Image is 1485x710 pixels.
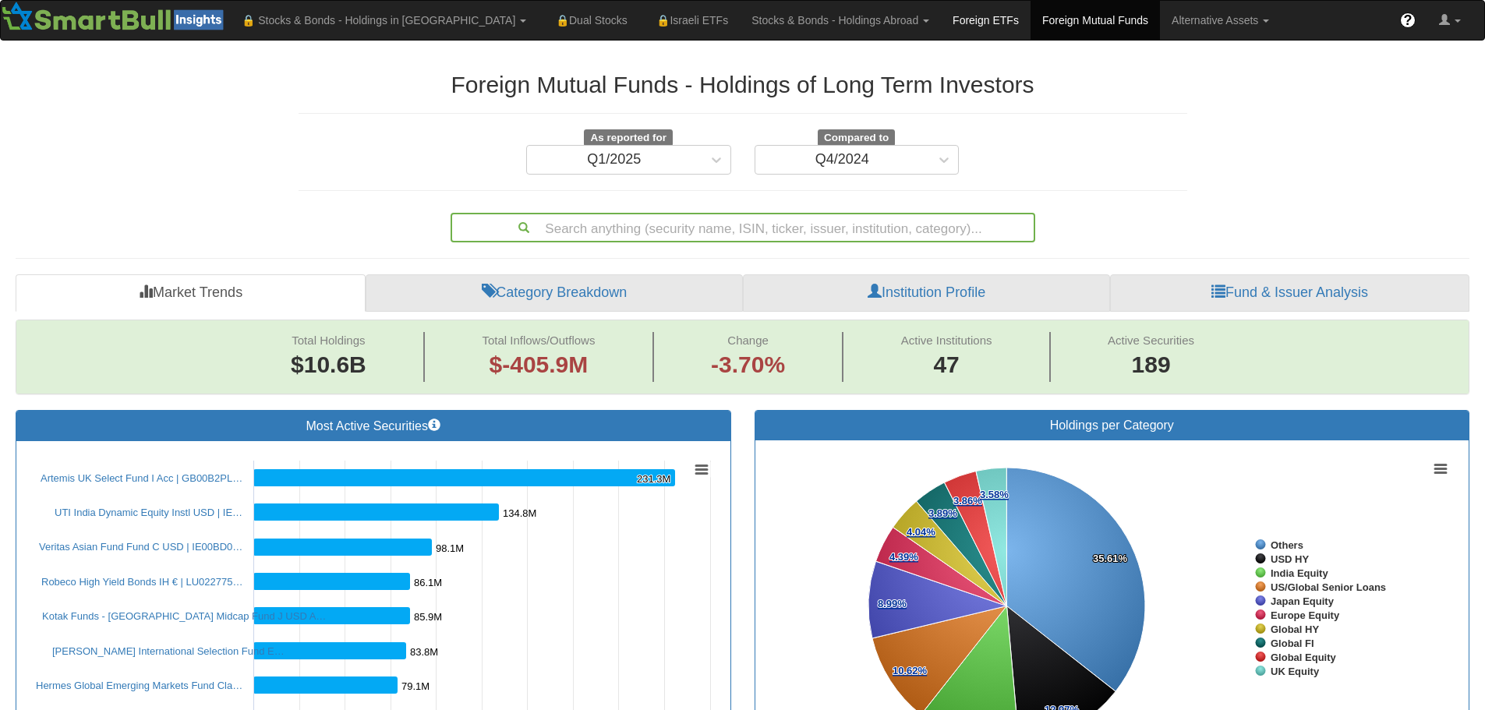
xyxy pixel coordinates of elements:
span: $10.6B [291,351,366,377]
a: Alternative Assets [1160,1,1281,40]
tspan: Global Equity [1271,652,1337,663]
a: UTI India Dynamic Equity Instl USD | IE… [55,507,242,518]
tspan: UK Equity [1271,666,1320,677]
a: Artemis UK Select Fund I Acc | GB00B2PL… [41,472,242,484]
h3: Most Active Securities [28,419,719,433]
a: Veritas Asian Fund Fund C USD | IE00BD0… [39,541,242,553]
tspan: 8.99% [878,598,907,609]
a: Stocks & Bonds - Holdings Abroad [740,1,941,40]
span: ? [1404,12,1413,28]
div: Search anything (security name, ISIN, ticker, issuer, institution, category)... [452,214,1034,241]
tspan: 35.61% [1093,553,1128,564]
a: 🔒Dual Stocks [538,1,638,40]
a: Institution Profile [743,274,1110,312]
tspan: USD HY [1271,553,1309,565]
tspan: 98.1M [436,542,464,554]
tspan: Europe Equity [1271,609,1340,621]
div: Q4/2024 [815,152,869,168]
div: Q1/2025 [587,152,641,168]
span: $-405.9M [490,351,589,377]
tspan: 3.58% [980,489,1009,500]
tspan: 10.62% [893,665,928,676]
span: Active Securities [1108,334,1194,347]
a: Kotak Funds - [GEOGRAPHIC_DATA] Midcap Fund J USD A… [42,610,326,622]
a: [PERSON_NAME] International Selection Fund E… [52,645,285,657]
tspan: 134.8M [503,507,536,519]
span: Active Institutions [901,334,992,347]
a: 🔒 Stocks & Bonds - Holdings in [GEOGRAPHIC_DATA] [230,1,538,40]
span: 189 [1108,348,1194,382]
span: As reported for [584,129,673,147]
tspan: Others [1271,539,1303,551]
tspan: Global FI [1271,638,1314,649]
tspan: India Equity [1271,567,1328,579]
tspan: 231.3M [637,473,670,485]
tspan: 3.86% [953,495,982,507]
tspan: 85.9M [414,611,442,623]
span: Total Holdings [292,334,365,347]
tspan: 86.1M [414,577,442,588]
a: Hermes Global Emerging Markets Fund Cla… [36,680,242,691]
span: Change [727,334,769,347]
tspan: Japan Equity [1271,595,1335,607]
tspan: 4.04% [907,526,935,538]
a: Foreign Mutual Funds [1031,1,1160,40]
tspan: 3.89% [928,507,957,519]
h2: Foreign Mutual Funds - Holdings of Long Term Investors [299,72,1187,97]
tspan: 83.8M [410,646,438,658]
tspan: 79.1M [401,680,430,692]
span: Compared to [818,129,895,147]
span: Total Inflows/Outflows [482,334,595,347]
a: Market Trends [16,274,366,312]
a: Robeco High Yield Bonds IH € | LU022775… [41,576,242,588]
span: 47 [901,348,992,382]
tspan: Global HY [1271,623,1319,635]
h3: Holdings per Category [767,419,1458,433]
img: Smartbull [1,1,230,32]
tspan: 4.39% [889,551,918,563]
a: Fund & Issuer Analysis [1110,274,1469,312]
a: 🔒Israeli ETFs [639,1,740,40]
a: ? [1388,1,1427,40]
span: -3.70% [711,348,785,382]
tspan: US/Global Senior Loans [1271,581,1386,593]
a: Category Breakdown [366,274,743,312]
a: Foreign ETFs [941,1,1031,40]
